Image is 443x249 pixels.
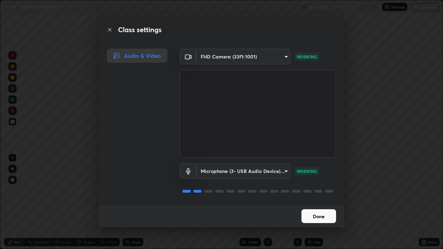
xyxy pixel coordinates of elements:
div: Audio & Video [107,49,167,63]
button: Done [301,209,336,223]
div: FHD Camera (33f1:1001) [197,163,290,179]
p: WORKING [297,168,317,174]
p: WORKING [297,54,317,60]
h2: Class settings [118,25,162,35]
div: FHD Camera (33f1:1001) [197,49,290,64]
